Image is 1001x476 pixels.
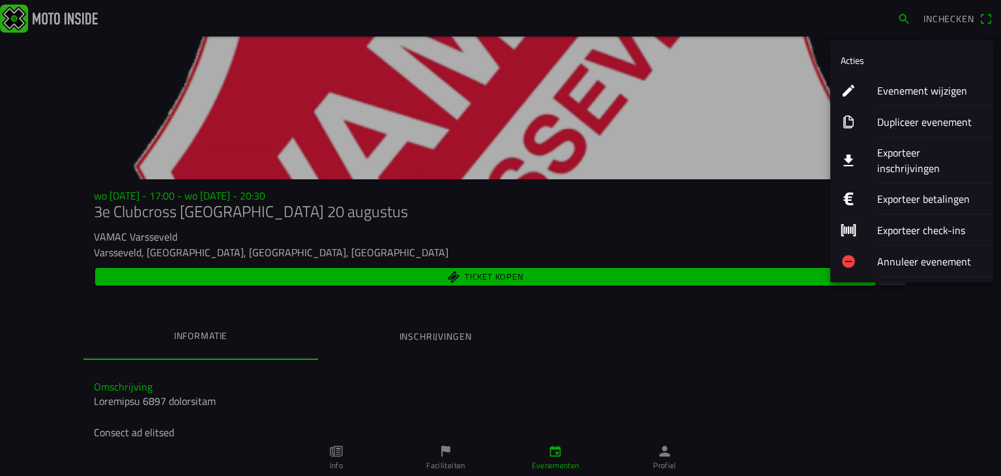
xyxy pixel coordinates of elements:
[877,222,983,238] ion-label: Exporteer check-ins
[841,114,856,130] ion-icon: copy
[841,222,856,238] ion-icon: barcode
[841,191,856,207] ion-icon: logo euro
[877,83,983,98] ion-label: Evenement wijzigen
[841,83,856,98] ion-icon: create
[841,153,856,168] ion-icon: download
[877,114,983,130] ion-label: Dupliceer evenement
[877,145,983,176] ion-label: Exporteer inschrijvingen
[877,191,983,207] ion-label: Exporteer betalingen
[841,53,864,67] ion-label: Acties
[877,254,983,269] ion-label: Annuleer evenement
[841,254,856,269] ion-icon: remove circle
